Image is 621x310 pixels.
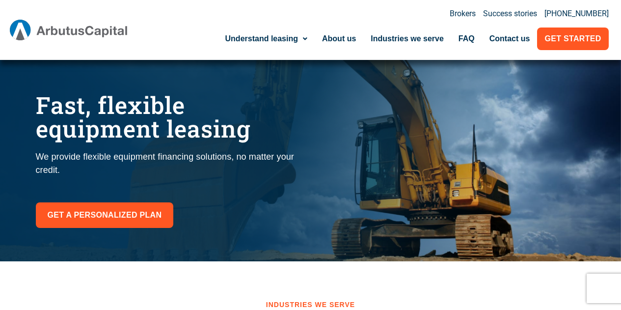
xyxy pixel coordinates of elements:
a: About us [315,28,363,50]
h2: Industries we serve [31,301,591,309]
a: Brokers [450,10,476,18]
a: [PHONE_NUMBER] [544,10,609,18]
a: Understand leasing [218,28,315,50]
h1: Fast, flexible equipment leasing​ [36,93,301,141]
a: Contact us [482,28,538,50]
a: Success stories [483,10,537,18]
p: We provide flexible equipment financing solutions, no matter your credit. [36,150,301,177]
span: Get a personalized plan [48,208,162,222]
a: Get a personalized plan [36,202,174,228]
a: Industries we serve [363,28,451,50]
a: FAQ [451,28,482,50]
a: Get Started [537,28,608,50]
